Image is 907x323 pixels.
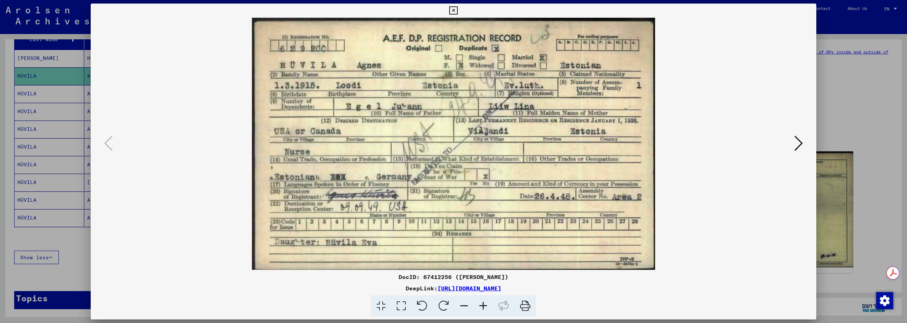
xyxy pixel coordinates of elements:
div: DocID: 67412256 ([PERSON_NAME]) [91,273,816,281]
img: 001.jpg [115,18,792,270]
a: [URL][DOMAIN_NAME] [438,285,501,292]
img: Change consent [876,292,893,309]
div: DeepLink: [91,284,816,293]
